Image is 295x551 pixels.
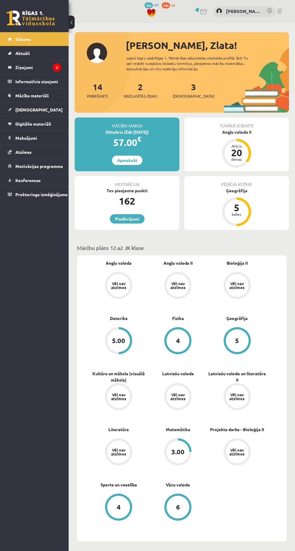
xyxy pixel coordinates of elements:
a: 4 [148,327,208,355]
div: 4 [176,337,180,344]
a: Piedāvājumi [110,214,144,224]
i: 2 [53,63,61,72]
div: dienas [228,157,246,161]
img: Zlata Zima [216,8,222,14]
a: Sākums [8,32,61,46]
a: Atzīmes [8,145,61,159]
div: Tev pieejamie punkti [75,187,179,194]
span: [DEMOGRAPHIC_DATA] [15,107,63,112]
a: Konferences [8,173,61,187]
span: Sākums [15,36,31,42]
span: mP [154,2,159,7]
a: Vēl nav atzīmes [89,438,148,467]
div: Ģeogrāfija [184,187,289,194]
a: 146 xp [162,2,178,7]
div: Vēl nav atzīmes [110,282,127,289]
a: Maksājumi [8,131,61,145]
a: Apmaksāt [112,156,142,165]
span: Konferences [15,178,41,183]
span: [DEMOGRAPHIC_DATA] [173,93,214,99]
span: Mācību materiāli [15,93,49,98]
div: Vēl nav atzīmes [229,282,246,289]
a: Mācību materiāli [8,89,61,102]
div: Vēl nav atzīmes [110,393,127,400]
a: 3[DEMOGRAPHIC_DATA] [173,81,214,99]
div: [PERSON_NAME], Zlata! [126,38,289,53]
a: Sports un veselība [101,482,137,488]
a: Ģeogrāfija 5 balles [184,187,289,227]
div: 6 [176,504,180,510]
legend: Maksājumi [15,131,61,145]
a: Angļu valoda II [163,260,193,266]
a: Vēl nav atzīmes [148,272,208,300]
span: Proktoringa izmēģinājums [15,192,68,197]
div: Vēl nav atzīmes [110,448,127,456]
legend: Informatīvie ziņojumi [15,75,61,88]
span: Aktuāli [15,50,30,56]
a: Vēl nav atzīmes [207,438,267,467]
a: Fizika [172,315,184,321]
a: Aktuāli [8,46,61,60]
a: Latviešu valoda un literatūra II [207,370,267,383]
a: Vēl nav atzīmes [207,272,267,300]
a: Motivācijas programma [8,159,61,173]
a: Angļu valoda [106,260,132,266]
a: Proktoringa izmēģinājums [8,187,61,201]
a: [PERSON_NAME] [226,8,261,15]
a: Projekta darbs - Bioloģija II [210,426,264,433]
a: 5 [207,327,267,355]
span: Digitālie materiāli [15,121,51,126]
span: 162 [144,2,153,8]
a: Informatīvie ziņojumi [8,75,61,88]
div: Motivācija [75,176,179,187]
span: Neizlasītās ziņas [123,93,157,99]
div: 20 [228,148,246,157]
a: 2Neizlasītās ziņas [123,81,157,99]
div: 3.00 [171,449,185,455]
div: 57.00 [75,135,179,150]
div: Vēl nav atzīmes [169,282,186,289]
a: Literatūra [108,426,129,433]
div: Mācību maksa [75,117,179,129]
span: 146 [162,2,170,8]
a: Digitālie materiāli [8,117,61,131]
div: 4 [117,504,121,510]
span: € [137,135,141,143]
span: Priekšmeti [87,93,108,99]
a: Vēl nav atzīmes [148,383,208,411]
a: Vēl nav atzīmes [207,383,267,411]
a: Ģeogrāfija [226,315,248,321]
div: Atlicis [228,144,246,148]
div: Vēl nav atzīmes [229,393,246,400]
a: 6 [148,494,208,522]
a: Ziņojumi2 [8,60,61,74]
a: 4 [89,494,148,522]
a: 162 mP [144,2,159,7]
legend: Ziņojumi [15,60,61,74]
a: [DEMOGRAPHIC_DATA] [8,103,61,117]
div: balles [228,212,246,216]
a: Vēl nav atzīmes [89,383,148,411]
a: Bioloģija II [227,260,248,266]
a: 14Priekšmeti [87,81,108,99]
span: Atzīmes [15,149,32,155]
span: xp [171,2,175,7]
div: 162 [75,194,179,208]
div: Angļu valoda II [184,129,289,135]
div: Laipni lūgts savā Rīgas 1. Tālmācības vidusskolas skolnieka profilā. Šeit Tu vari redzēt tuvojošo... [126,55,255,72]
div: Vēl nav atzīmes [229,448,246,456]
div: Vēl nav atzīmes [169,393,186,400]
span: Motivācijas programma [15,163,63,169]
p: Mācību plāns 12.a2 JK klase [77,244,287,252]
a: Kultūra un māksla (vizuālā māksla) [89,370,148,383]
div: 5 [228,203,246,212]
a: Vācu valoda [166,482,190,488]
a: Vēl nav atzīmes [89,272,148,300]
a: 5.00 [89,327,148,355]
div: Pēdējā atzīme [184,176,289,187]
a: Datorika [110,315,128,321]
a: Rīgas 1. Tālmācības vidusskola [7,11,55,26]
div: 5 [235,337,239,344]
div: Oktobris (līdz [DATE]) [75,129,179,135]
a: Angļu valoda II Atlicis 20 dienas [184,129,289,169]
